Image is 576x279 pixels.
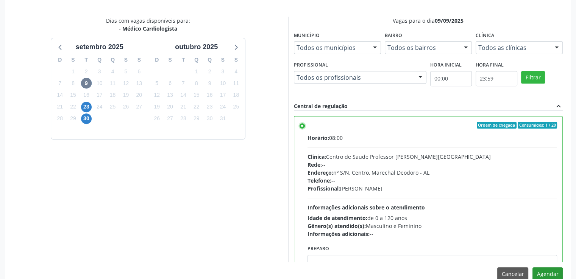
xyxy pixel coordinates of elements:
[308,222,557,230] div: Masculino e Feminino
[476,71,517,86] input: Selecione o horário
[68,90,78,101] span: segunda-feira, 15 de setembro de 2025
[191,102,202,112] span: quarta-feira, 22 de outubro de 2025
[231,78,241,88] span: sábado, 11 de outubro de 2025
[477,122,517,129] span: Ordem de chegada
[308,184,557,192] div: [PERSON_NAME]
[94,78,105,88] span: quarta-feira, 10 de setembro de 2025
[308,243,329,255] label: Preparo
[308,214,557,222] div: de 0 a 120 anos
[308,185,340,192] span: Profissional:
[216,54,229,66] div: S
[476,59,504,71] label: Hora final
[151,90,162,101] span: domingo, 12 de outubro de 2025
[204,90,215,101] span: quinta-feira, 16 de outubro de 2025
[81,78,92,88] span: terça-feira, 9 de setembro de 2025
[164,54,177,66] div: S
[308,169,333,176] span: Endereço:
[308,134,557,142] div: 08:00
[231,66,241,77] span: sábado, 4 de outubro de 2025
[308,153,326,160] span: Clínica:
[106,54,119,66] div: Q
[308,134,329,141] span: Horário:
[93,54,106,66] div: Q
[55,113,65,124] span: domingo, 28 de setembro de 2025
[108,78,118,88] span: quinta-feira, 11 de setembro de 2025
[55,90,65,101] span: domingo, 14 de setembro de 2025
[204,78,215,88] span: quinta-feira, 9 de outubro de 2025
[94,102,105,112] span: quarta-feira, 24 de setembro de 2025
[308,214,367,222] span: Idade de atendimento:
[68,78,78,88] span: segunda-feira, 8 de setembro de 2025
[178,78,189,88] span: terça-feira, 7 de outubro de 2025
[297,74,411,81] span: Todos os profissionais
[94,66,105,77] span: quarta-feira, 3 de setembro de 2025
[217,90,228,101] span: sexta-feira, 17 de outubro de 2025
[165,113,175,124] span: segunda-feira, 27 de outubro de 2025
[430,71,472,86] input: Selecione o horário
[308,177,557,184] div: --
[308,161,322,168] span: Rede:
[178,90,189,101] span: terça-feira, 14 de outubro de 2025
[308,177,331,184] span: Telefone:
[67,54,80,66] div: S
[81,90,92,101] span: terça-feira, 16 de setembro de 2025
[68,113,78,124] span: segunda-feira, 29 de setembro de 2025
[172,42,221,52] div: outubro 2025
[120,78,131,88] span: sexta-feira, 12 de setembro de 2025
[430,59,462,71] label: Hora inicial
[231,102,241,112] span: sábado, 25 de outubro de 2025
[204,102,215,112] span: quinta-feira, 23 de outubro de 2025
[68,66,78,77] span: segunda-feira, 1 de setembro de 2025
[229,54,243,66] div: S
[73,42,126,52] div: setembro 2025
[150,54,164,66] div: D
[176,54,190,66] div: T
[120,102,131,112] span: sexta-feira, 26 de setembro de 2025
[204,66,215,77] span: quinta-feira, 2 de outubro de 2025
[308,153,557,161] div: Centro de Saude Professor [PERSON_NAME][GEOGRAPHIC_DATA]
[294,17,563,25] div: Vagas para o dia
[308,222,366,229] span: Gênero(s) atendido(s):
[106,17,190,33] div: Dias com vagas disponíveis para:
[294,102,348,110] div: Central de regulação
[108,90,118,101] span: quinta-feira, 18 de setembro de 2025
[294,59,328,71] label: Profissional
[134,66,144,77] span: sábado, 6 de setembro de 2025
[165,102,175,112] span: segunda-feira, 20 de outubro de 2025
[151,113,162,124] span: domingo, 26 de outubro de 2025
[108,102,118,112] span: quinta-feira, 25 de setembro de 2025
[120,66,131,77] span: sexta-feira, 5 de setembro de 2025
[134,102,144,112] span: sábado, 27 de setembro de 2025
[178,113,189,124] span: terça-feira, 28 de outubro de 2025
[191,66,202,77] span: quarta-feira, 1 de outubro de 2025
[217,78,228,88] span: sexta-feira, 10 de outubro de 2025
[165,78,175,88] span: segunda-feira, 6 de outubro de 2025
[308,204,425,211] span: Informações adicionais sobre o atendimento
[231,90,241,101] span: sábado, 18 de outubro de 2025
[178,102,189,112] span: terça-feira, 21 de outubro de 2025
[217,66,228,77] span: sexta-feira, 3 de outubro de 2025
[191,78,202,88] span: quarta-feira, 8 de outubro de 2025
[308,169,557,177] div: nº S/N, Centro, Marechal Deodoro - AL
[190,54,203,66] div: Q
[134,78,144,88] span: sábado, 13 de setembro de 2025
[387,44,456,51] span: Todos os bairros
[94,90,105,101] span: quarta-feira, 17 de setembro de 2025
[53,54,67,66] div: D
[80,54,93,66] div: T
[308,161,557,169] div: --
[81,66,92,77] span: terça-feira, 2 de setembro de 2025
[297,44,365,51] span: Todos os municípios
[81,102,92,112] span: terça-feira, 23 de setembro de 2025
[55,78,65,88] span: domingo, 7 de setembro de 2025
[151,78,162,88] span: domingo, 5 de outubro de 2025
[518,122,557,129] span: Consumidos: 1 / 20
[521,71,545,84] button: Filtrar
[294,30,320,42] label: Município
[385,30,402,42] label: Bairro
[554,102,563,110] i: expand_less
[308,230,557,238] div: --
[203,54,216,66] div: Q
[133,54,146,66] div: S
[217,102,228,112] span: sexta-feira, 24 de outubro de 2025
